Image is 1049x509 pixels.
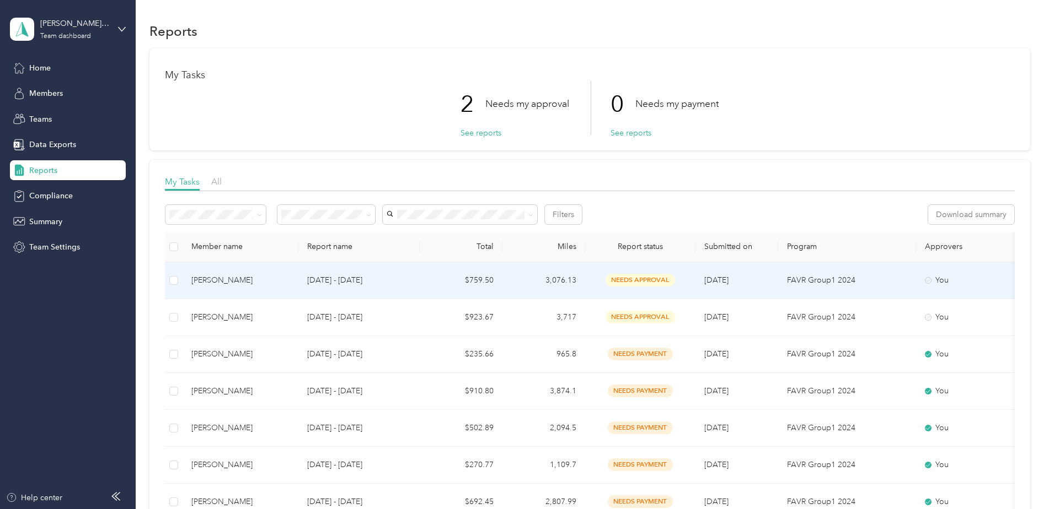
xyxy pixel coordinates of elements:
[420,299,502,336] td: $923.67
[925,422,1018,434] div: You
[925,274,1018,286] div: You
[165,69,1015,81] h1: My Tasks
[485,97,569,111] p: Needs my approval
[40,18,109,29] div: [PERSON_NAME] American Food Co.
[461,127,501,139] button: See reports
[191,311,290,323] div: [PERSON_NAME]
[29,241,80,253] span: Team Settings
[611,81,635,127] p: 0
[695,232,778,262] th: Submitted on
[704,275,729,285] span: [DATE]
[191,242,290,251] div: Member name
[925,385,1018,397] div: You
[502,373,585,410] td: 3,874.1
[420,262,502,299] td: $759.50
[211,176,222,187] span: All
[40,33,91,40] div: Team dashboard
[307,274,411,286] p: [DATE] - [DATE]
[429,242,494,251] div: Total
[787,311,907,323] p: FAVR Group1 2024
[778,336,916,373] td: FAVR Group1 2024
[704,386,729,396] span: [DATE]
[925,496,1018,508] div: You
[778,373,916,410] td: FAVR Group1 2024
[778,410,916,447] td: FAVR Group1 2024
[608,421,673,434] span: needs payment
[594,242,687,251] span: Report status
[420,410,502,447] td: $502.89
[191,385,290,397] div: [PERSON_NAME]
[545,205,582,224] button: Filters
[925,348,1018,360] div: You
[787,274,907,286] p: FAVR Group1 2024
[29,216,62,228] span: Summary
[787,348,907,360] p: FAVR Group1 2024
[502,410,585,447] td: 2,094.5
[502,447,585,484] td: 1,109.7
[29,139,76,150] span: Data Exports
[307,422,411,434] p: [DATE] - [DATE]
[778,232,916,262] th: Program
[29,113,52,125] span: Teams
[608,385,673,397] span: needs payment
[29,165,57,176] span: Reports
[191,459,290,471] div: [PERSON_NAME]
[307,385,411,397] p: [DATE] - [DATE]
[191,422,290,434] div: [PERSON_NAME]
[307,459,411,471] p: [DATE] - [DATE]
[778,447,916,484] td: FAVR Group1 2024
[611,127,651,139] button: See reports
[461,81,485,127] p: 2
[191,348,290,360] div: [PERSON_NAME]
[608,495,673,508] span: needs payment
[165,176,200,187] span: My Tasks
[787,422,907,434] p: FAVR Group1 2024
[420,373,502,410] td: $910.80
[29,88,63,99] span: Members
[420,336,502,373] td: $235.66
[307,311,411,323] p: [DATE] - [DATE]
[420,447,502,484] td: $270.77
[704,349,729,359] span: [DATE]
[307,348,411,360] p: [DATE] - [DATE]
[916,232,1026,262] th: Approvers
[191,274,290,286] div: [PERSON_NAME]
[704,312,729,322] span: [DATE]
[704,497,729,506] span: [DATE]
[608,348,673,360] span: needs payment
[502,299,585,336] td: 3,717
[606,274,675,286] span: needs approval
[191,496,290,508] div: [PERSON_NAME]
[608,458,673,471] span: needs payment
[6,492,62,503] button: Help center
[183,232,298,262] th: Member name
[307,496,411,508] p: [DATE] - [DATE]
[29,190,73,202] span: Compliance
[606,311,675,323] span: needs approval
[704,460,729,469] span: [DATE]
[149,25,197,37] h1: Reports
[987,447,1049,509] iframe: Everlance-gr Chat Button Frame
[298,232,420,262] th: Report name
[787,459,907,471] p: FAVR Group1 2024
[704,423,729,432] span: [DATE]
[502,336,585,373] td: 965.8
[925,311,1018,323] div: You
[925,459,1018,471] div: You
[502,262,585,299] td: 3,076.13
[635,97,719,111] p: Needs my payment
[511,242,576,251] div: Miles
[787,385,907,397] p: FAVR Group1 2024
[787,496,907,508] p: FAVR Group1 2024
[29,62,51,74] span: Home
[928,205,1014,224] button: Download summary
[778,299,916,336] td: FAVR Group1 2024
[778,262,916,299] td: FAVR Group1 2024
